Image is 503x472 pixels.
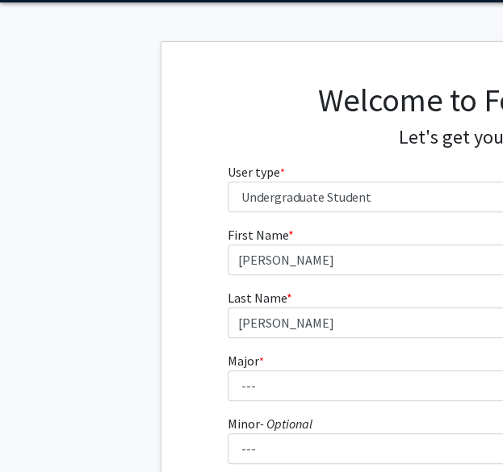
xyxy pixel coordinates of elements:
label: Minor [228,414,312,433]
label: Major [228,351,264,370]
iframe: Chat [12,399,69,460]
label: User type [228,162,285,182]
i: - Optional [260,416,312,432]
span: First Name [228,227,288,243]
span: Last Name [228,290,287,306]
